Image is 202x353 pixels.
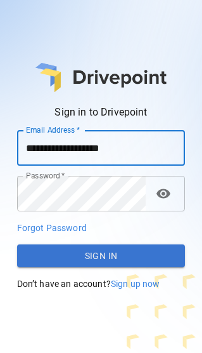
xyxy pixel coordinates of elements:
[17,105,186,120] p: Sign in to Drivepoint
[35,63,167,92] img: main logo
[17,244,186,267] button: Sign In
[17,277,186,290] p: Don’t have an account?
[26,170,65,181] label: Password
[17,223,87,233] span: Forgot Password
[111,279,160,289] span: Sign up now
[26,124,80,135] label: Email Address
[156,186,171,201] span: visibility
